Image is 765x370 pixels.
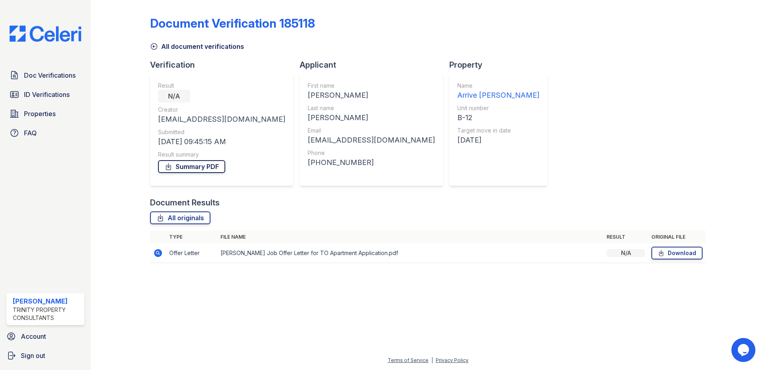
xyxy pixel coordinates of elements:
a: Download [651,247,703,259]
div: Target move in date [457,127,539,135]
div: [EMAIL_ADDRESS][DOMAIN_NAME] [308,135,435,146]
th: Result [603,231,648,243]
a: All originals [150,211,210,224]
div: Name [457,82,539,90]
a: Summary PDF [158,160,225,173]
div: Phone [308,149,435,157]
a: Name Arrive [PERSON_NAME] [457,82,539,101]
a: ID Verifications [6,86,84,103]
a: Properties [6,106,84,122]
div: First name [308,82,435,90]
div: N/A [158,90,190,103]
div: [EMAIL_ADDRESS][DOMAIN_NAME] [158,114,285,125]
span: FAQ [24,128,37,138]
a: Account [3,328,88,344]
div: Applicant [300,59,449,70]
a: Doc Verifications [6,67,84,83]
div: Submitted [158,128,285,136]
img: CE_Logo_Blue-a8612792a0a2168367f1c8372b55b34899dd931a85d93a1a3d3e32e68fde9ad4.png [3,26,88,42]
div: [PERSON_NAME] [308,90,435,101]
a: Sign out [3,348,88,364]
a: Terms of Service [388,357,429,363]
th: Original file [648,231,706,243]
div: Property [449,59,554,70]
div: [PERSON_NAME] [13,296,81,306]
div: [DATE] [457,135,539,146]
div: [PERSON_NAME] [308,112,435,123]
div: [PHONE_NUMBER] [308,157,435,168]
th: Type [166,231,217,243]
iframe: chat widget [731,338,757,362]
span: Properties [24,109,56,119]
div: Creator [158,106,285,114]
div: Result [158,82,285,90]
div: Last name [308,104,435,112]
div: [DATE] 09:45:15 AM [158,136,285,147]
div: Arrive [PERSON_NAME] [457,90,539,101]
div: N/A [607,249,645,257]
a: Privacy Policy [436,357,469,363]
span: Sign out [21,351,45,360]
div: Trinity Property Consultants [13,306,81,322]
div: Unit number [457,104,539,112]
td: Offer Letter [166,243,217,263]
div: Document Results [150,197,220,208]
td: [PERSON_NAME] Job Offer Letter for TO Apartment Application.pdf [217,243,603,263]
div: Document Verification 185118 [150,16,315,30]
div: Email [308,127,435,135]
span: ID Verifications [24,90,70,99]
div: Verification [150,59,300,70]
span: Doc Verifications [24,70,76,80]
span: Account [21,332,46,341]
div: | [431,357,433,363]
div: B-12 [457,112,539,123]
a: All document verifications [150,42,244,51]
a: FAQ [6,125,84,141]
th: File name [217,231,603,243]
div: Result summary [158,151,285,159]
